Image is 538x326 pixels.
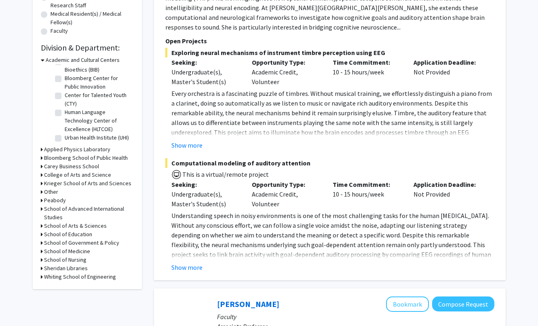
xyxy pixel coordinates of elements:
[41,43,134,53] h2: Division & Department:
[246,180,327,209] div: Academic Credit, Volunteer
[44,256,87,264] h3: School of Nursing
[44,179,131,188] h3: Krieger School of Arts and Sciences
[65,108,132,133] label: Human Language Technology Center of Excellence (HLTCOE)
[171,57,240,67] p: Seeking:
[333,57,401,67] p: Time Commitment:
[44,205,134,222] h3: School of Advanced International Studies
[327,180,407,209] div: 10 - 15 hours/week
[171,140,203,150] button: Show more
[407,57,488,87] div: Not Provided
[44,145,110,154] h3: Applied Physics Laboratory
[252,57,321,67] p: Opportunity Type:
[44,162,99,171] h3: Carey Business School
[171,189,240,209] div: Undergraduate(s), Master's Student(s)
[171,211,494,298] p: Understanding speech in noisy environments is one of the most challenging tasks for the human [ME...
[333,180,401,189] p: Time Commitment:
[6,290,34,320] iframe: Chat
[414,180,482,189] p: Application Deadline:
[252,180,321,189] p: Opportunity Type:
[51,27,68,35] label: Faculty
[327,57,407,87] div: 10 - 15 hours/week
[65,74,132,91] label: Bloomberg Center for Public Innovation
[44,222,107,230] h3: School of Arts & Sciences
[44,171,111,179] h3: College of Arts and Science
[44,247,90,256] h3: School of Medicine
[44,264,88,273] h3: Sheridan Libraries
[44,196,66,205] h3: Peabody
[44,188,58,196] h3: Other
[165,48,494,57] span: Exploring neural mechanisms of instrument timbre perception using EEG
[51,10,134,27] label: Medical Resident(s) / Medical Fellow(s)
[171,67,240,87] div: Undergraduate(s), Master's Student(s)
[414,57,482,67] p: Application Deadline:
[407,180,488,209] div: Not Provided
[165,36,494,46] p: Open Projects
[44,273,116,281] h3: Whiting School of Engineering
[246,57,327,87] div: Academic Credit, Volunteer
[46,56,120,64] h3: Academic and Cultural Centers
[65,91,132,108] label: Center for Talented Youth (CTY)
[65,133,129,142] label: Urban Health Institute (UHI)
[171,180,240,189] p: Seeking:
[65,57,132,74] label: Berman Institute of Bioethics (BIB)
[165,158,494,168] span: Computational modeling of auditory attention
[171,262,203,272] button: Show more
[44,154,128,162] h3: Bloomberg School of Public Health
[44,230,92,239] h3: School of Education
[386,296,429,312] button: Add Ishan Barman to Bookmarks
[217,299,279,309] a: [PERSON_NAME]
[171,89,494,166] p: Every orchestra is a fascinating puzzle of timbres. Without musical training, we effortlessly dis...
[44,239,119,247] h3: School of Government & Policy
[217,312,494,322] p: Faculty
[181,170,269,178] span: This is a virtual/remote project
[432,296,494,311] button: Compose Request to Ishan Barman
